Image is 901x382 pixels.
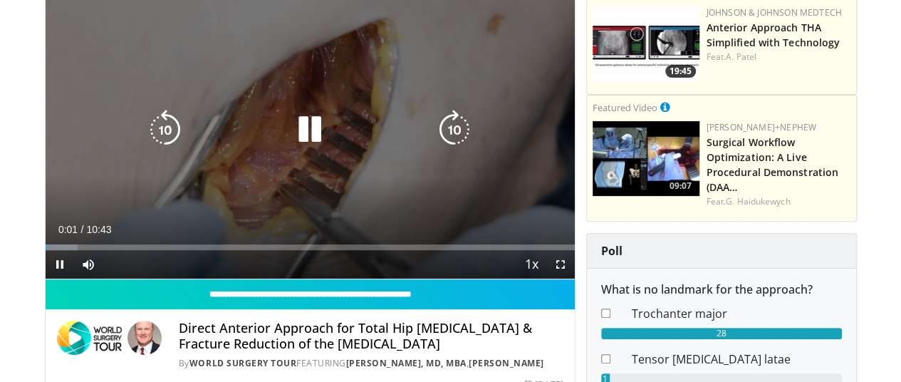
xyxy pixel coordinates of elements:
button: Fullscreen [546,250,575,279]
dd: Tensor [MEDICAL_DATA] latae [621,351,853,368]
img: 06bb1c17-1231-4454-8f12-6191b0b3b81a.150x105_q85_crop-smart_upscale.jpg [593,6,699,81]
div: By FEATURING , [179,357,563,370]
a: A. Patel [726,51,756,63]
span: / [81,224,84,235]
h4: Direct Anterior Approach for Total Hip [MEDICAL_DATA] & Fracture Reduction of the [MEDICAL_DATA] [179,321,563,351]
span: 09:07 [665,180,696,192]
button: Playback Rate [518,250,546,279]
button: Mute [74,250,103,279]
a: [PERSON_NAME] [469,357,544,369]
a: 09:07 [593,121,699,196]
h6: What is no landmark for the approach? [601,283,842,296]
img: Avatar [127,321,162,355]
a: Anterior Approach THA Simplified with Technology [707,21,840,49]
div: Progress Bar [46,244,575,250]
div: Feat. [707,51,850,63]
span: 0:01 [58,224,78,235]
img: bcfc90b5-8c69-4b20-afee-af4c0acaf118.150x105_q85_crop-smart_upscale.jpg [593,121,699,196]
div: 28 [601,328,842,339]
strong: Poll [601,243,623,259]
div: Feat. [707,195,850,208]
a: G. Haidukewych [726,195,790,207]
span: 19:45 [665,65,696,78]
dd: Trochanter major [621,305,853,322]
small: Featured Video [593,101,657,114]
img: World Surgery Tour [57,321,122,355]
a: [PERSON_NAME]+Nephew [707,121,816,133]
a: [PERSON_NAME], MD, MBA [345,357,466,369]
button: Pause [46,250,74,279]
a: Surgical Workflow Optimization: A Live Procedural Demonstration (DAA… [707,135,838,194]
a: 19:45 [593,6,699,81]
a: World Surgery Tour [189,357,296,369]
span: 10:43 [86,224,111,235]
a: Johnson & Johnson MedTech [707,6,842,19]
